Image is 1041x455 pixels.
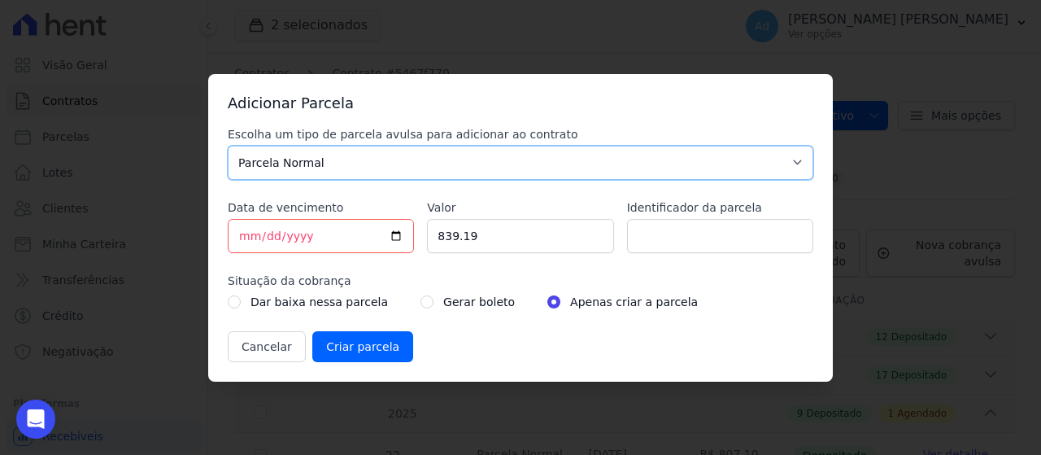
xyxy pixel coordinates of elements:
div: Open Intercom Messenger [16,400,55,439]
h3: Adicionar Parcela [228,94,813,113]
label: Data de vencimento [228,199,414,216]
label: Apenas criar a parcela [570,292,698,312]
label: Identificador da parcela [627,199,813,216]
label: Escolha um tipo de parcela avulsa para adicionar ao contrato [228,126,813,142]
label: Valor [427,199,613,216]
button: Cancelar [228,331,306,362]
label: Dar baixa nessa parcela [250,292,388,312]
input: Criar parcela [312,331,413,362]
label: Situação da cobrança [228,273,813,289]
label: Gerar boleto [443,292,515,312]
